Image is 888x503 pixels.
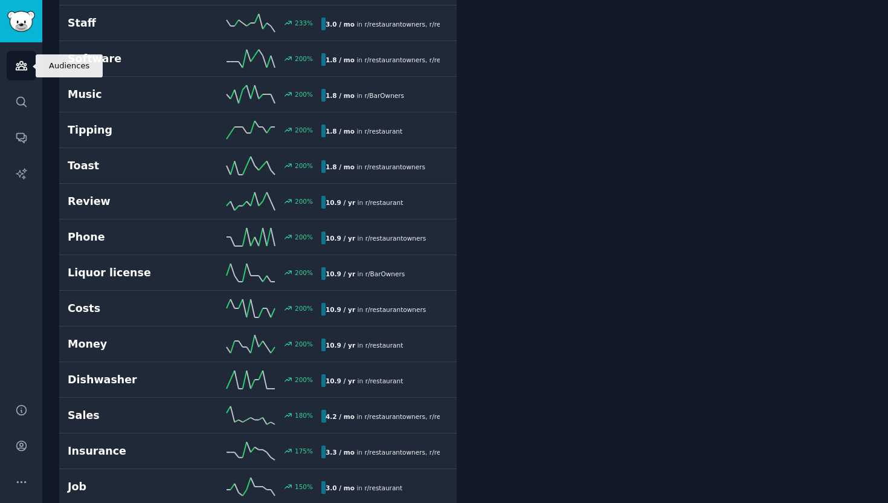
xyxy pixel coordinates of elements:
div: in [321,303,430,316]
h2: Costs [68,301,195,316]
span: r/ restaurantowners [365,306,426,313]
div: in [321,267,409,280]
h2: Job [68,479,195,495]
div: in [321,125,407,137]
div: in [321,481,407,494]
h2: Tipping [68,123,195,138]
h2: Insurance [68,444,195,459]
span: r/ restaurant [364,128,402,135]
div: in [321,232,430,244]
div: 200 % [295,304,313,313]
span: , [425,413,427,420]
b: 10.9 / yr [326,342,355,349]
a: Phone200%10.9 / yrin r/restaurantowners [59,219,457,255]
span: r/ restaurantowners [364,449,425,456]
b: 1.8 / mo [326,128,355,135]
div: in [321,89,408,102]
div: in [321,446,440,458]
a: Software200%1.8 / moin r/restaurantowners,r/restaurateur [59,41,457,77]
div: 175 % [295,447,313,455]
div: in [321,374,407,387]
h2: Sales [68,408,195,423]
h2: Staff [68,16,195,31]
span: r/ restaurantowners [364,413,425,420]
a: Tipping200%1.8 / moin r/restaurant [59,112,457,148]
h2: Phone [68,230,195,245]
span: r/ restaurant [365,342,404,349]
div: 200 % [295,54,313,63]
a: Toast200%1.8 / moin r/restaurantowners [59,148,457,184]
a: Sales180%4.2 / moin r/restaurantowners,r/restaurant [59,398,457,433]
span: r/ restaurateur [430,56,474,63]
b: 10.9 / yr [326,235,355,242]
div: 180 % [295,411,313,420]
div: in [321,196,407,209]
b: 10.9 / yr [326,270,355,277]
div: 200 % [295,340,313,348]
div: 200 % [295,375,313,384]
span: r/ restaurantowners [364,163,425,170]
h2: Toast [68,158,195,174]
div: 200 % [295,161,313,170]
b: 1.8 / mo [326,92,355,99]
span: r/ restaurant [430,21,468,28]
b: 10.9 / yr [326,199,355,206]
b: 10.9 / yr [326,377,355,385]
b: 3.0 / mo [326,21,355,28]
div: in [321,160,430,173]
b: 1.8 / mo [326,163,355,170]
span: r/ restaurantowners [364,56,425,63]
div: 233 % [295,19,313,27]
b: 10.9 / yr [326,306,355,313]
div: in [321,339,407,351]
div: 150 % [295,482,313,491]
h2: Software [68,51,195,67]
a: Costs200%10.9 / yrin r/restaurantowners [59,291,457,326]
h2: Music [68,87,195,102]
div: in [321,53,440,66]
h2: Review [68,194,195,209]
span: r/ restaurant [430,413,468,420]
span: , [425,56,427,63]
div: 200 % [295,90,313,99]
span: r/ restaurant [430,449,468,456]
span: r/ restaurantowners [365,235,426,242]
a: Review200%10.9 / yrin r/restaurant [59,184,457,219]
a: Insurance175%3.3 / moin r/restaurantowners,r/restaurant [59,433,457,469]
span: r/ restaurant [365,377,404,385]
h2: Dishwasher [68,372,195,388]
b: 3.3 / mo [326,449,355,456]
div: in [321,410,440,423]
div: in [321,18,440,30]
span: , [425,21,427,28]
img: GummySearch logo [7,11,35,32]
h2: Liquor license [68,265,195,281]
a: Music200%1.8 / moin r/BarOwners [59,77,457,112]
a: Liquor license200%10.9 / yrin r/BarOwners [59,255,457,291]
div: 200 % [295,268,313,277]
b: 4.2 / mo [326,413,355,420]
div: 200 % [295,126,313,134]
span: r/ BarOwners [364,92,404,99]
span: r/ restaurantowners [364,21,425,28]
span: r/ restaurant [365,199,404,206]
span: , [425,449,427,456]
a: Money200%10.9 / yrin r/restaurant [59,326,457,362]
a: Staff233%3.0 / moin r/restaurantowners,r/restaurant [59,5,457,41]
b: 1.8 / mo [326,56,355,63]
div: 200 % [295,197,313,206]
span: r/ BarOwners [365,270,405,277]
a: Dishwasher200%10.9 / yrin r/restaurant [59,362,457,398]
span: r/ restaurant [364,484,402,492]
div: 200 % [295,233,313,241]
h2: Money [68,337,195,352]
b: 3.0 / mo [326,484,355,492]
